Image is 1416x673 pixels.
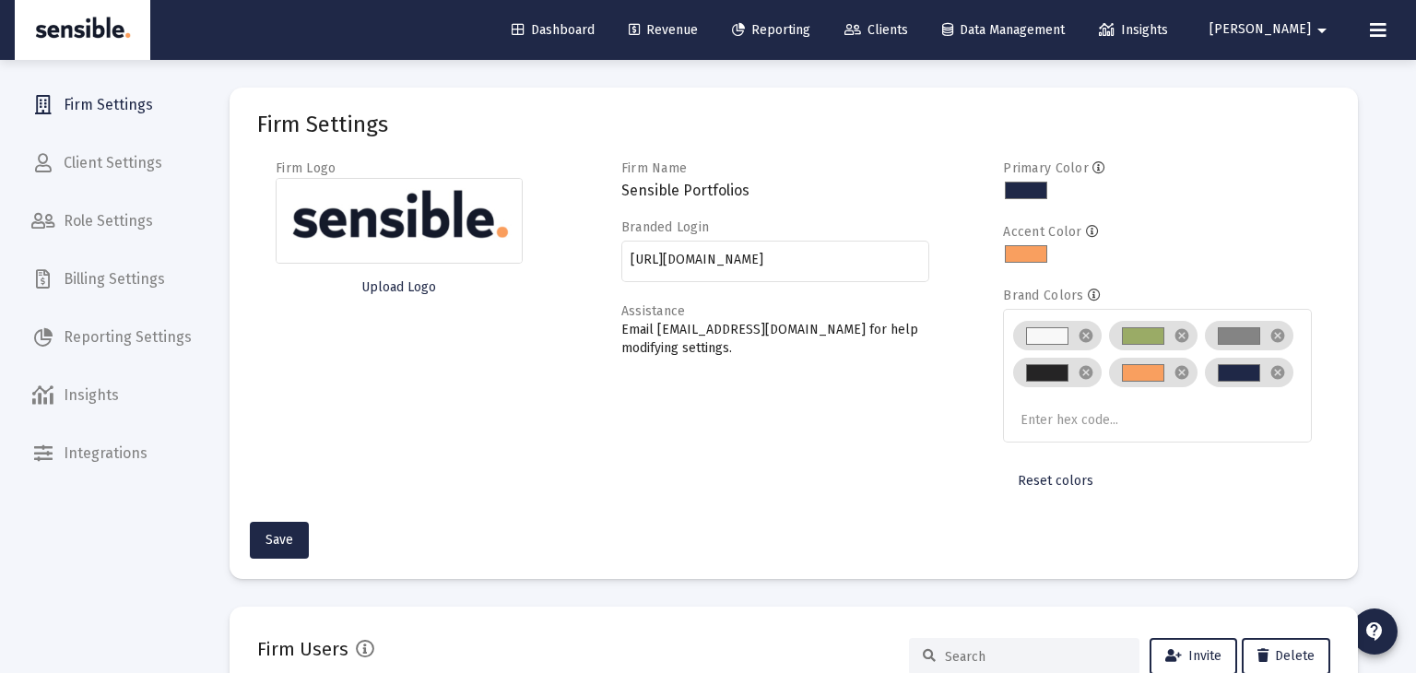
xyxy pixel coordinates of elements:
[1311,12,1333,49] mat-icon: arrow_drop_down
[1269,364,1286,381] mat-icon: cancel
[621,219,710,235] label: Branded Login
[614,12,713,49] a: Revenue
[1174,327,1190,344] mat-icon: cancel
[1269,327,1286,344] mat-icon: cancel
[1003,224,1081,240] label: Accent Color
[1013,317,1303,431] mat-chip-list: Brand colors
[29,12,136,49] img: Dashboard
[17,315,206,360] a: Reporting Settings
[1003,463,1108,500] button: Reset colors
[1018,473,1093,489] span: Reset colors
[629,22,698,38] span: Revenue
[17,83,206,127] a: Firm Settings
[1078,364,1094,381] mat-icon: cancel
[17,373,206,418] a: Insights
[17,199,206,243] a: Role Settings
[621,178,930,204] h3: Sensible Portfolios
[1257,648,1315,664] span: Delete
[17,257,206,301] a: Billing Settings
[621,321,930,358] p: Email [EMAIL_ADDRESS][DOMAIN_NAME] for help modifying settings.
[17,431,206,476] a: Integrations
[250,522,309,559] button: Save
[927,12,1080,49] a: Data Management
[844,22,908,38] span: Clients
[621,160,688,176] label: Firm Name
[1078,327,1094,344] mat-icon: cancel
[621,303,686,319] label: Assistance
[1003,288,1083,303] label: Brand Colors
[257,634,348,664] h2: Firm Users
[512,22,595,38] span: Dashboard
[1174,364,1190,381] mat-icon: cancel
[1187,11,1355,48] button: [PERSON_NAME]
[1165,648,1221,664] span: Invite
[497,12,609,49] a: Dashboard
[830,12,923,49] a: Clients
[265,532,293,548] span: Save
[717,12,825,49] a: Reporting
[257,115,388,134] mat-card-title: Firm Settings
[1209,22,1311,38] span: [PERSON_NAME]
[945,649,1126,665] input: Search
[361,279,436,295] span: Upload Logo
[1003,160,1089,176] label: Primary Color
[276,269,523,306] button: Upload Logo
[1084,12,1183,49] a: Insights
[1099,22,1168,38] span: Insights
[732,22,810,38] span: Reporting
[17,141,206,185] a: Client Settings
[276,160,336,176] label: Firm Logo
[1021,413,1159,428] input: Enter hex code...
[276,178,523,264] img: Firm logo
[942,22,1065,38] span: Data Management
